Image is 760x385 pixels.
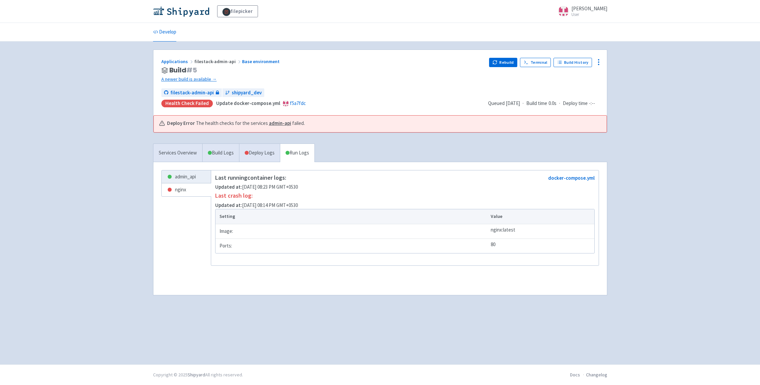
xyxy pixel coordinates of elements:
[222,88,264,97] a: shipyard_dev
[488,100,599,107] div: · ·
[506,100,520,106] time: [DATE]
[167,120,195,127] b: Deploy Error
[153,371,243,378] div: Copyright © 2025 All rights reserved.
[169,66,197,74] span: Build
[520,58,551,67] a: Terminal
[161,100,213,107] div: Health check failed
[570,372,580,378] a: Docs
[488,100,520,106] span: Queued
[239,144,280,162] a: Deploy Logs
[553,58,592,67] a: Build History
[586,372,607,378] a: Changelog
[215,239,489,253] td: Ports:
[162,183,211,196] a: nginx
[548,175,595,181] a: docker-compose.yml
[269,120,291,126] a: admin-api
[242,58,281,64] a: Base environment
[162,170,211,183] a: admin_api
[489,224,594,239] td: nginx:latest
[554,6,607,17] a: [PERSON_NAME] User
[153,6,209,17] img: Shipyard logo
[194,58,242,64] span: filestack-admin-api
[215,209,489,224] th: Setting
[216,100,280,106] strong: Update docker-compose.yml
[215,202,242,208] strong: Updated at:
[186,65,197,75] span: # 5
[571,12,607,17] small: User
[161,88,222,97] a: filestack-admin-api
[489,209,594,224] th: Value
[290,100,306,106] a: f5a7fdc
[215,174,298,181] p: Last running container logs:
[280,144,314,162] a: Run Logs
[215,184,298,190] span: [DATE] 08:23 PM GMT+0530
[215,184,242,190] strong: Updated at:
[203,144,239,162] a: Build Logs
[215,192,298,199] p: Last crash log:
[232,89,262,97] span: shipyard_dev
[153,144,202,162] a: Services Overview
[196,120,305,127] span: The health checks for the services failed.
[161,75,484,83] a: A newer build is available →
[489,239,594,253] td: 80
[489,58,518,67] button: Rebuild
[170,89,214,97] span: filestack-admin-api
[589,100,595,107] span: -:--
[215,202,298,208] span: [DATE] 08:14 PM GMT+0530
[563,100,588,107] span: Deploy time
[188,372,205,378] a: Shipyard
[526,100,547,107] span: Build time
[161,58,194,64] a: Applications
[217,5,258,17] a: filepicker
[215,224,489,239] td: Image:
[153,23,176,42] a: Develop
[549,100,556,107] span: 0.0s
[571,5,607,12] span: [PERSON_NAME]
